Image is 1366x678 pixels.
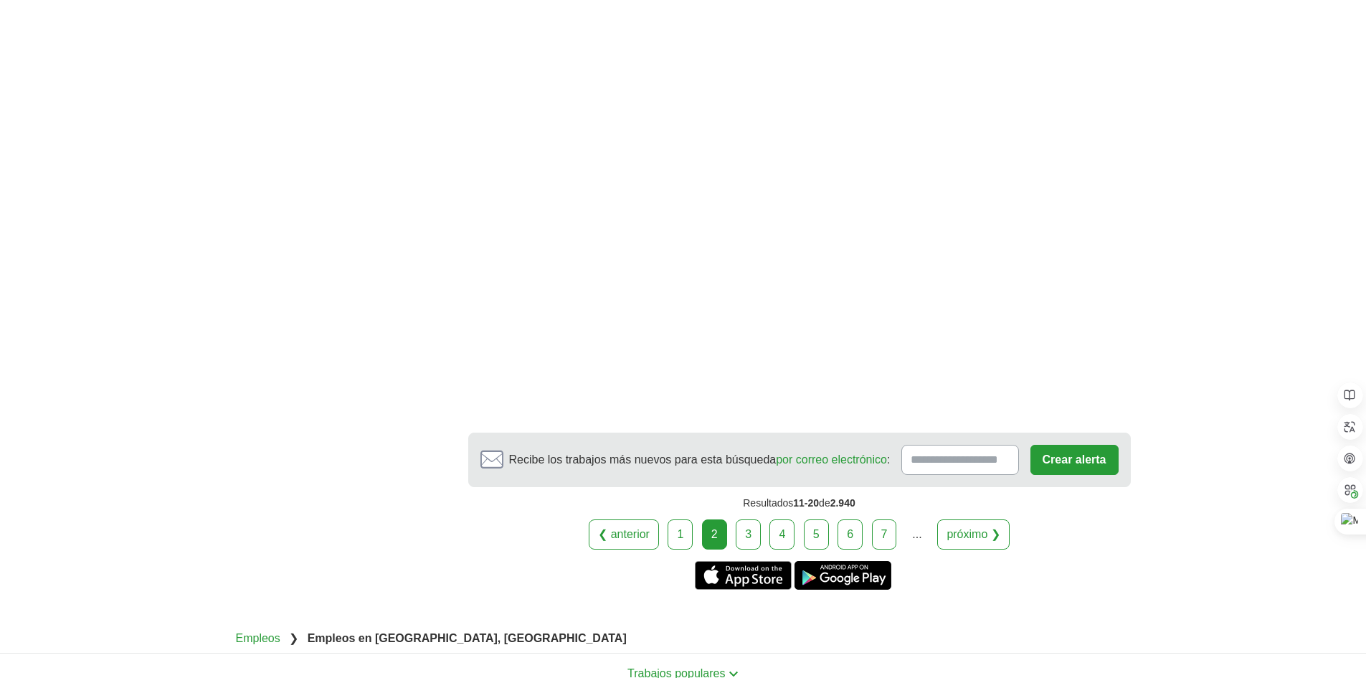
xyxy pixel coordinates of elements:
font: ❮ anterior [598,528,650,540]
a: Empleos [236,632,280,644]
a: ❮ anterior [589,519,659,550]
a: 5 [804,519,829,550]
font: Crear alerta [1043,453,1106,466]
a: próximo ❯ [937,519,1009,550]
font: Resultados [743,497,793,509]
font: próximo ❯ [947,528,1000,540]
font: 11-20 [793,497,819,509]
a: 4 [769,519,795,550]
a: 6 [838,519,863,550]
a: 1 [668,519,693,550]
a: 3 [736,519,761,550]
font: 5 [813,528,820,540]
img: icono de alternancia [729,671,739,677]
a: por correo electrónico [776,453,887,466]
font: : [887,453,890,466]
font: Empleos en [GEOGRAPHIC_DATA], [GEOGRAPHIC_DATA] [308,632,627,644]
button: Crear alerta [1030,445,1119,475]
a: 7 [872,519,897,550]
font: 7 [881,528,888,540]
font: 1 [677,528,683,540]
font: 6 [847,528,853,540]
font: 3 [745,528,751,540]
font: 4 [779,528,785,540]
font: 2 [711,528,718,540]
font: ❯ [289,632,298,644]
font: Recibe los trabajos más nuevos para esta búsqueda [509,453,777,466]
font: ... [912,528,921,540]
font: 2.940 [830,497,855,509]
font: de [819,497,830,509]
